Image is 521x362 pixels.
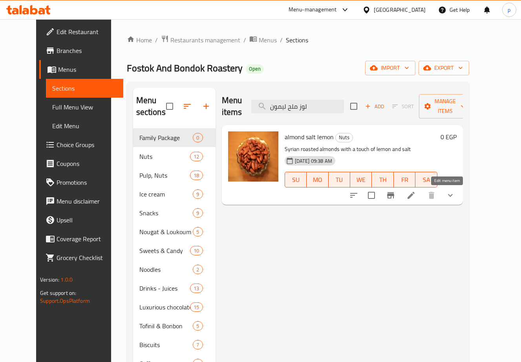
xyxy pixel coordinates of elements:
[375,174,390,186] span: TH
[127,35,152,45] a: Home
[170,35,240,45] span: Restaurants management
[441,131,457,142] h6: 0 EGP
[222,95,242,118] h2: Menu items
[193,208,203,218] div: items
[139,246,190,255] span: Sweets & Candy
[441,186,460,205] button: show more
[161,98,178,115] span: Select all sections
[58,65,117,74] span: Menus
[57,46,117,55] span: Branches
[57,253,117,262] span: Grocery Checklist
[133,204,216,222] div: Snacks9
[133,260,216,279] div: Noodles2
[419,174,434,186] span: SA
[329,172,350,187] button: TU
[259,35,277,45] span: Menus
[419,94,472,118] button: Manage items
[39,248,123,267] a: Grocery Checklist
[280,35,283,45] li: /
[39,154,123,173] a: Coupons
[52,102,117,112] span: Full Menu View
[353,174,369,186] span: WE
[190,304,202,311] span: 15
[344,186,363,205] button: sort-choices
[139,340,193,349] span: Biscuits
[127,35,469,45] nav: breadcrumb
[133,128,216,147] div: Family Package0
[197,97,216,116] button: Add section
[139,265,193,274] span: Noodles
[362,100,387,113] button: Add
[190,302,203,312] div: items
[40,296,90,306] a: Support.OpsPlatform
[190,153,202,160] span: 12
[133,298,216,317] div: Luxurious chocolate15
[139,321,193,331] span: Tofinil & Bonbon
[39,60,123,79] a: Menus
[46,116,123,135] a: Edit Menu
[364,102,385,111] span: Add
[139,189,193,199] span: Ice cream
[52,84,117,93] span: Sections
[286,35,308,45] span: Sections
[136,95,166,118] h2: Menu sections
[190,284,203,293] div: items
[193,341,202,349] span: 7
[371,63,409,73] span: import
[332,174,347,186] span: TU
[46,79,123,98] a: Sections
[249,35,277,45] a: Menus
[139,227,193,236] div: Nougat & Loukoum
[508,5,510,14] span: p
[397,174,412,186] span: FR
[57,159,117,168] span: Coupons
[425,63,463,73] span: export
[155,35,158,45] li: /
[39,22,123,41] a: Edit Restaurant
[243,35,246,45] li: /
[161,35,240,45] a: Restaurants management
[193,228,202,236] span: 5
[346,98,362,115] span: Select section
[387,100,419,113] span: Select section first
[57,178,117,187] span: Promotions
[193,134,202,142] span: 0
[57,234,117,244] span: Coverage Report
[425,96,465,116] span: Manage items
[190,171,203,180] div: items
[139,284,190,293] span: Drinks - Juices
[39,192,123,211] a: Menu disclaimer
[289,5,337,15] div: Menu-management
[285,172,307,187] button: SU
[39,211,123,229] a: Upsell
[139,208,193,218] span: Snacks
[39,173,123,192] a: Promotions
[285,144,437,154] p: Syrian roasted almonds with a touch of lemon and salt
[193,321,203,331] div: items
[139,133,193,142] div: Family Package
[133,241,216,260] div: Sweets & Candy10
[362,100,387,113] span: Add item
[133,166,216,185] div: Pulp, Nuts18
[139,152,190,161] span: Nuts
[139,302,190,312] span: Luxurious chocolate
[133,317,216,335] div: Tofinil & Bonbon5
[310,174,325,186] span: MO
[381,186,400,205] button: Branch-specific-item
[422,186,441,205] button: delete
[193,322,202,330] span: 5
[190,152,203,161] div: items
[251,100,344,113] input: search
[133,335,216,354] div: Biscuits7
[336,133,353,142] span: Nuts
[127,59,243,77] span: Fostok And Bondok Roastery
[139,171,190,180] div: Pulp, Nuts
[39,41,123,60] a: Branches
